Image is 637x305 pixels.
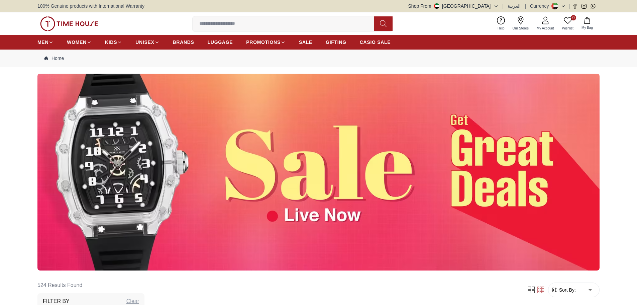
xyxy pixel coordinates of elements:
a: PROMOTIONS [246,36,286,48]
h6: 524 Results Found [37,277,144,293]
nav: Breadcrumb [37,50,600,67]
span: Our Stores [510,26,531,31]
button: Sort By: [551,287,576,293]
div: Currency [530,3,552,9]
span: LUGGAGE [208,39,233,46]
span: CASIO SALE [360,39,391,46]
a: MEN [37,36,54,48]
a: Our Stores [509,15,533,32]
a: SALE [299,36,312,48]
a: Instagram [581,4,587,9]
a: CASIO SALE [360,36,391,48]
img: United Arab Emirates [434,3,439,9]
span: Sort By: [558,287,576,293]
span: | [568,3,570,9]
button: العربية [508,3,521,9]
span: PROMOTIONS [246,39,281,46]
button: My Bag [577,16,597,31]
a: KIDS [105,36,122,48]
span: | [503,3,504,9]
img: ... [37,74,600,271]
span: My Bag [579,25,596,30]
a: UNISEX [135,36,159,48]
span: WOMEN [67,39,87,46]
span: MEN [37,39,48,46]
span: Help [495,26,507,31]
a: Help [494,15,509,32]
span: 0 [571,15,576,20]
span: KIDS [105,39,117,46]
span: My Account [534,26,557,31]
a: Whatsapp [591,4,596,9]
span: UNISEX [135,39,154,46]
span: Wishlist [559,26,576,31]
button: Shop From[GEOGRAPHIC_DATA] [408,3,499,9]
a: Home [44,55,64,62]
span: GIFTING [326,39,346,46]
span: SALE [299,39,312,46]
a: 0Wishlist [558,15,577,32]
a: WOMEN [67,36,92,48]
a: GIFTING [326,36,346,48]
a: LUGGAGE [208,36,233,48]
span: BRANDS [173,39,194,46]
a: Facebook [572,4,577,9]
a: BRANDS [173,36,194,48]
span: 100% Genuine products with International Warranty [37,3,144,9]
span: | [525,3,526,9]
img: ... [40,16,98,31]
